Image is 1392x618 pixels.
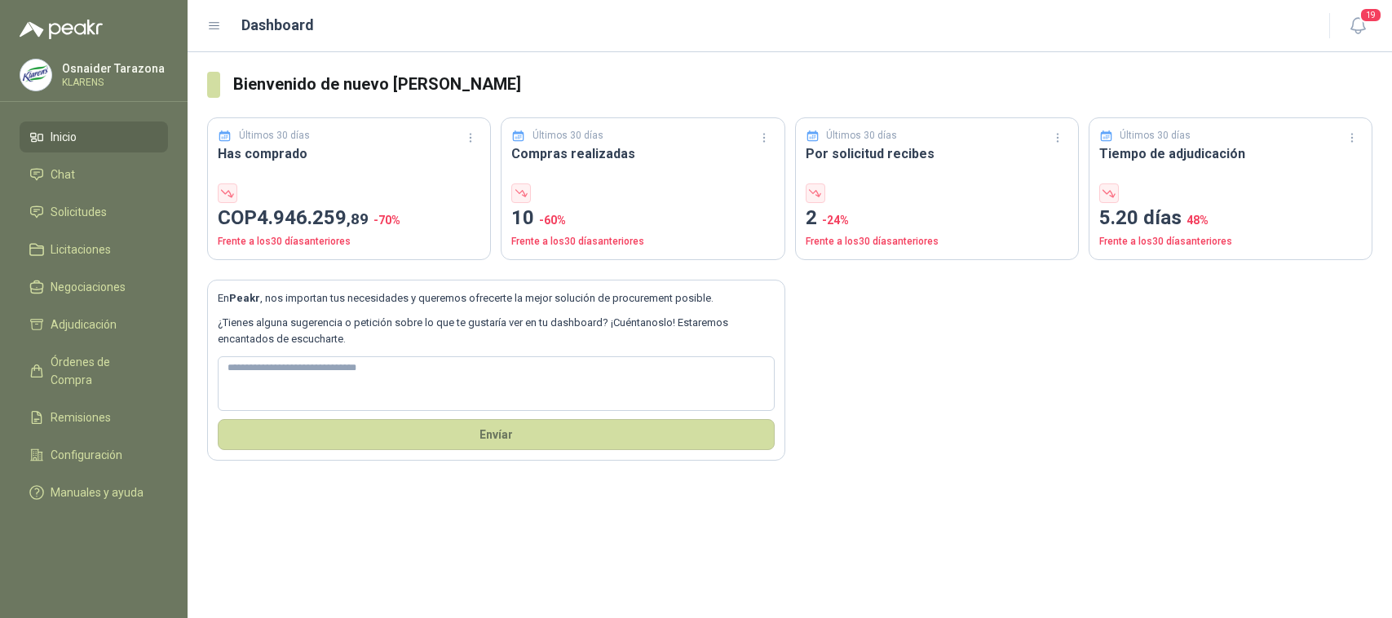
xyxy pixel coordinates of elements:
[51,278,126,296] span: Negociaciones
[257,206,369,229] span: 4.946.259
[511,234,774,249] p: Frente a los 30 días anteriores
[1187,214,1209,227] span: 48 %
[229,292,260,304] b: Peakr
[20,477,168,508] a: Manuales y ayuda
[51,241,111,258] span: Licitaciones
[20,234,168,265] a: Licitaciones
[373,214,400,227] span: -70 %
[218,234,480,249] p: Frente a los 30 días anteriores
[20,347,168,395] a: Órdenes de Compra
[51,316,117,333] span: Adjudicación
[20,196,168,227] a: Solicitudes
[20,309,168,340] a: Adjudicación
[532,128,603,143] p: Últimos 30 días
[20,20,103,39] img: Logo peakr
[1120,128,1191,143] p: Últimos 30 días
[218,143,480,164] h3: Has comprado
[826,128,897,143] p: Últimos 30 días
[20,271,168,302] a: Negociaciones
[20,159,168,190] a: Chat
[51,203,107,221] span: Solicitudes
[218,315,775,348] p: ¿Tienes alguna sugerencia o petición sobre lo que te gustaría ver en tu dashboard? ¡Cuéntanoslo! ...
[51,408,111,426] span: Remisiones
[241,14,314,37] h1: Dashboard
[347,210,369,228] span: ,89
[20,121,168,152] a: Inicio
[233,72,1372,97] h3: Bienvenido de nuevo [PERSON_NAME]
[218,419,775,450] button: Envíar
[511,203,774,234] p: 10
[20,439,168,470] a: Configuración
[1099,203,1362,234] p: 5.20 días
[1359,7,1382,23] span: 19
[822,214,849,227] span: -24 %
[62,77,165,87] p: KLARENS
[20,402,168,433] a: Remisiones
[51,446,122,464] span: Configuración
[51,166,75,183] span: Chat
[1099,234,1362,249] p: Frente a los 30 días anteriores
[51,128,77,146] span: Inicio
[51,483,144,501] span: Manuales y ayuda
[20,60,51,90] img: Company Logo
[511,143,774,164] h3: Compras realizadas
[806,203,1068,234] p: 2
[1099,143,1362,164] h3: Tiempo de adjudicación
[806,234,1068,249] p: Frente a los 30 días anteriores
[51,353,152,389] span: Órdenes de Compra
[239,128,310,143] p: Últimos 30 días
[218,290,775,307] p: En , nos importan tus necesidades y queremos ofrecerte la mejor solución de procurement posible.
[539,214,566,227] span: -60 %
[62,63,165,74] p: Osnaider Tarazona
[218,203,480,234] p: COP
[806,143,1068,164] h3: Por solicitud recibes
[1343,11,1372,41] button: 19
